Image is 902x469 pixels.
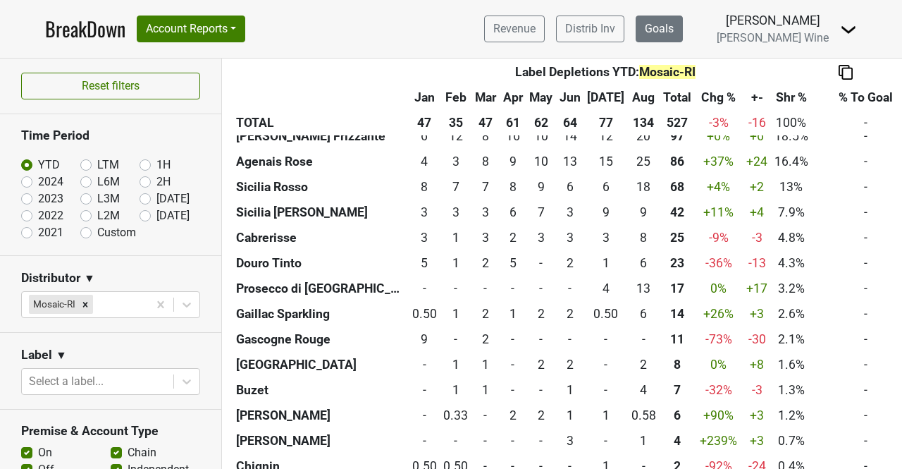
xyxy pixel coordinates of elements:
[628,150,660,175] td: 24.583
[556,84,584,109] th: Jun: activate to sort column ascending
[560,178,581,196] div: 6
[663,254,691,272] div: 23
[409,109,440,135] th: 47
[97,190,120,207] label: L3M
[639,64,696,78] span: Mosaic-RI
[560,254,581,272] div: 2
[475,254,496,272] div: 2
[233,226,409,251] th: Cabrerisse
[526,378,556,403] td: 0
[475,127,496,145] div: 8
[584,276,629,302] td: 3.583
[529,127,552,145] div: 10
[660,200,695,226] th: 41.749
[97,157,119,173] label: LTM
[771,175,812,200] td: 13%
[409,251,440,276] td: 5
[660,276,695,302] th: 16.666
[233,251,409,276] th: Douro Tinto
[529,330,552,348] div: -
[56,347,67,364] span: ▼
[440,378,472,403] td: 1.083
[628,302,660,327] td: 5.916
[771,109,812,135] td: 100%
[440,59,771,84] th: Label Depletions YTD :
[440,226,472,251] td: 1.083
[97,224,136,241] label: Custom
[660,353,695,378] th: 8.333
[628,226,660,251] td: 8
[500,327,526,353] td: 0
[500,226,526,251] td: 2
[771,251,812,276] td: 4.3%
[631,203,656,221] div: 9
[717,31,829,44] span: [PERSON_NAME] Wine
[484,16,545,42] a: Revenue
[156,190,190,207] label: [DATE]
[560,355,581,374] div: 2
[663,152,691,171] div: 86
[560,279,581,298] div: -
[660,150,695,175] th: 86.499
[233,302,409,327] th: Gaillac Sparkling
[412,254,437,272] div: 5
[628,175,660,200] td: 18
[233,84,409,109] th: &nbsp;: activate to sort column ascending
[440,84,472,109] th: Feb: activate to sort column ascending
[440,353,472,378] td: 1
[660,175,695,200] th: 68.499
[556,226,584,251] td: 2.666
[412,178,437,196] div: 8
[440,276,472,302] td: 0
[409,124,440,150] td: 5.5
[584,109,629,135] th: 77
[526,124,556,150] td: 10
[471,175,500,200] td: 6.583
[84,270,95,287] span: ▼
[584,175,629,200] td: 6
[440,327,472,353] td: 0
[694,84,743,109] th: Chg %: activate to sort column ascending
[584,124,629,150] td: 12
[660,109,695,135] th: 527
[746,229,767,247] div: -3
[443,305,468,323] div: 1
[21,73,200,99] button: Reset filters
[663,305,691,323] div: 14
[412,229,437,247] div: 3
[471,378,500,403] td: 1
[97,207,120,224] label: L2M
[694,109,743,135] td: -3 %
[636,16,683,42] a: Goals
[526,353,556,378] td: 2
[503,152,523,171] div: 9
[529,305,552,323] div: 2
[771,302,812,327] td: 2.6%
[631,330,656,348] div: -
[694,150,743,175] td: +37 %
[840,21,857,38] img: Dropdown Menu
[746,355,767,374] div: +8
[663,127,691,145] div: 97
[628,353,660,378] td: 2.083
[628,327,660,353] td: 0
[440,124,472,150] td: 12
[500,200,526,226] td: 5.583
[660,124,695,150] th: 97.250
[556,302,584,327] td: 1.5
[743,109,771,135] td: -16
[412,330,437,348] div: 9
[233,327,409,353] th: Gascogne Rouge
[526,200,556,226] td: 6.583
[560,305,581,323] div: 2
[746,127,767,145] div: +6
[694,226,743,251] td: -9 %
[717,11,829,30] div: [PERSON_NAME]
[412,203,437,221] div: 3
[560,229,581,247] div: 3
[660,226,695,251] th: 25.416
[475,355,496,374] div: 1
[38,444,52,461] label: On
[771,200,812,226] td: 7.9%
[156,157,171,173] label: 1H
